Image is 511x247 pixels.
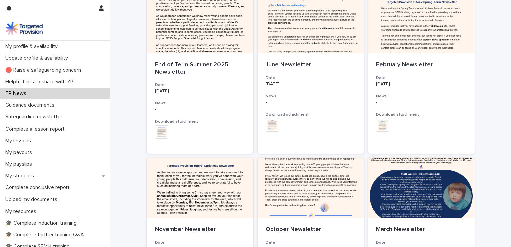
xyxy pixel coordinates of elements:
[155,226,245,233] p: November Newsletter
[266,240,356,245] h3: Date
[3,55,73,61] p: Update profile & availability
[3,173,39,179] p: My students
[3,90,32,97] p: TP News
[376,112,467,117] h3: Download attachment
[155,119,245,125] h3: Download attachment
[155,88,245,94] p: [DATE]
[3,184,75,191] p: Complete conclusive report
[3,232,89,238] p: 🎓 Complete further training Q&A
[376,61,467,69] p: February Newsletter
[376,81,467,87] p: [DATE]
[3,102,60,108] p: Guidance documents
[266,112,356,117] h3: Download attachment
[155,82,245,88] h3: Date
[3,161,37,167] p: My payslips
[155,101,245,106] h3: News
[376,100,377,105] span: -
[3,220,82,226] p: 🎓 Complete induction training
[376,240,467,245] h3: Date
[3,43,63,50] p: My profile & availability
[376,75,467,81] h3: Date
[3,126,70,132] p: Complete a lesson report
[266,94,356,99] h3: News
[266,226,356,233] p: October Newsletter
[3,114,68,120] p: Safeguarding newsletter
[3,208,42,215] p: My resources
[266,81,356,87] p: [DATE]
[155,61,245,76] p: End of Term Summer 2025 Newsletter
[155,107,156,112] span: -
[376,94,467,99] h3: News
[3,67,86,73] p: 🔴 Raise a safeguarding concern
[3,79,79,85] p: Helpful hints to share with YP
[376,226,467,233] p: March Newsletter
[266,100,267,105] span: -
[5,22,43,35] img: M5nRWzHhSzIhMunXDL62
[3,138,36,144] p: My lessons
[266,75,356,81] h3: Date
[266,61,356,69] p: June Newsletter
[155,240,245,245] h3: Date
[3,149,37,156] p: My payouts
[3,196,63,203] p: Upload my documents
